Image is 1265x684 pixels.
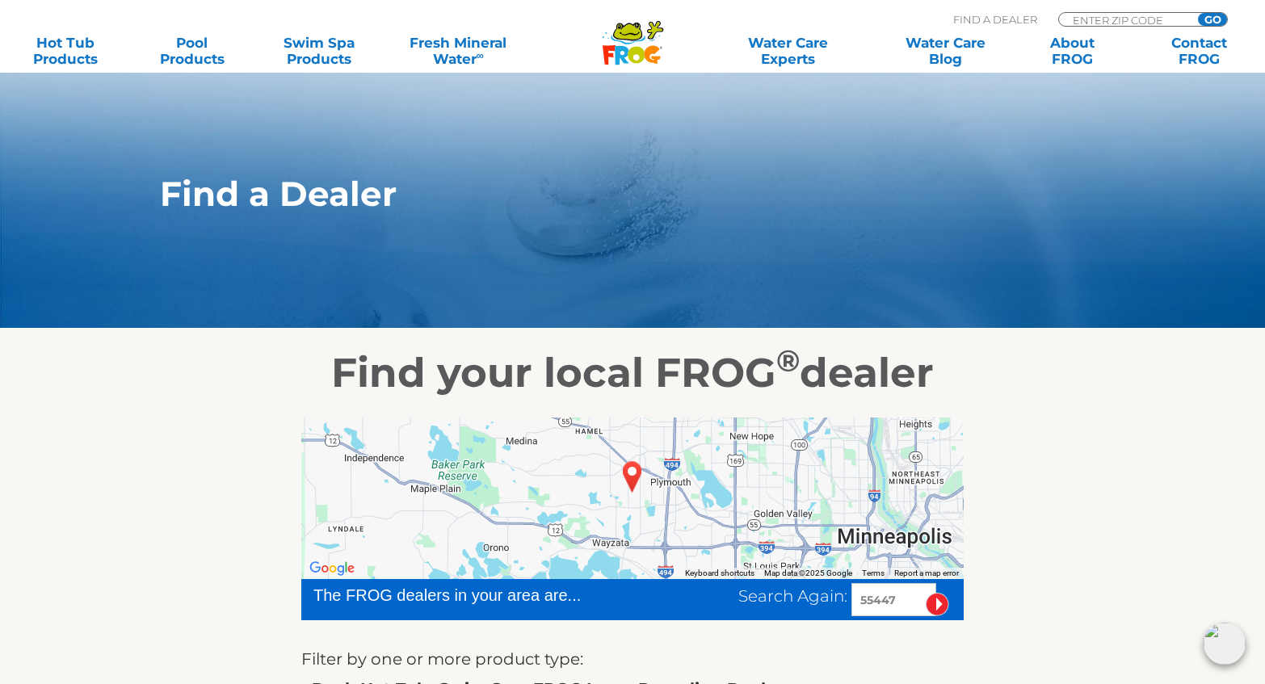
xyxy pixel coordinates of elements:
img: Google [305,558,359,579]
a: Terms [862,569,885,577]
input: Submit [926,593,949,616]
div: The FROG dealers in your area are... [313,583,639,607]
a: Report a map error [894,569,959,577]
span: Search Again: [738,586,847,606]
p: Find A Dealer [953,12,1037,27]
label: Filter by one or more product type: [301,646,583,672]
a: Fresh MineralWater∞ [397,35,520,67]
input: GO [1198,13,1227,26]
a: Water CareExperts [708,35,868,67]
sup: ∞ [477,49,484,61]
a: Water CareBlog [897,35,995,67]
h2: Find your local FROG dealer [136,349,1129,397]
a: Open this area in Google Maps (opens a new window) [305,558,359,579]
a: Swim SpaProducts [270,35,368,67]
sup: ® [776,342,800,379]
a: AboutFROG [1023,35,1122,67]
a: Hot TubProducts [16,35,115,67]
h1: Find a Dealer [160,174,1030,213]
div: MINNEAPOLIS, MN 55447 [614,455,651,498]
img: openIcon [1204,623,1246,665]
input: Zip Code Form [1071,13,1180,27]
a: ContactFROG [1150,35,1249,67]
button: Keyboard shortcuts [685,568,754,579]
span: Map data ©2025 Google [764,569,852,577]
a: PoolProducts [143,35,242,67]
